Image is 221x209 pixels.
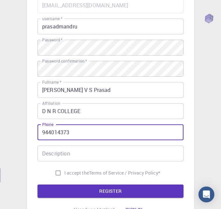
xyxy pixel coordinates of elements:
label: Affiliation [42,101,60,106]
label: username [42,16,62,21]
a: Terms of Service / Privacy Policy* [89,170,160,176]
label: Password confirmation [42,58,87,64]
button: REGISTER [37,185,184,198]
span: I accept the [64,170,89,176]
div: Open Intercom Messenger [198,187,214,202]
label: Phone [42,122,53,127]
label: Password [42,37,62,43]
p: Terms of Service / Privacy Policy * [89,170,160,176]
label: Fullname [42,79,61,85]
